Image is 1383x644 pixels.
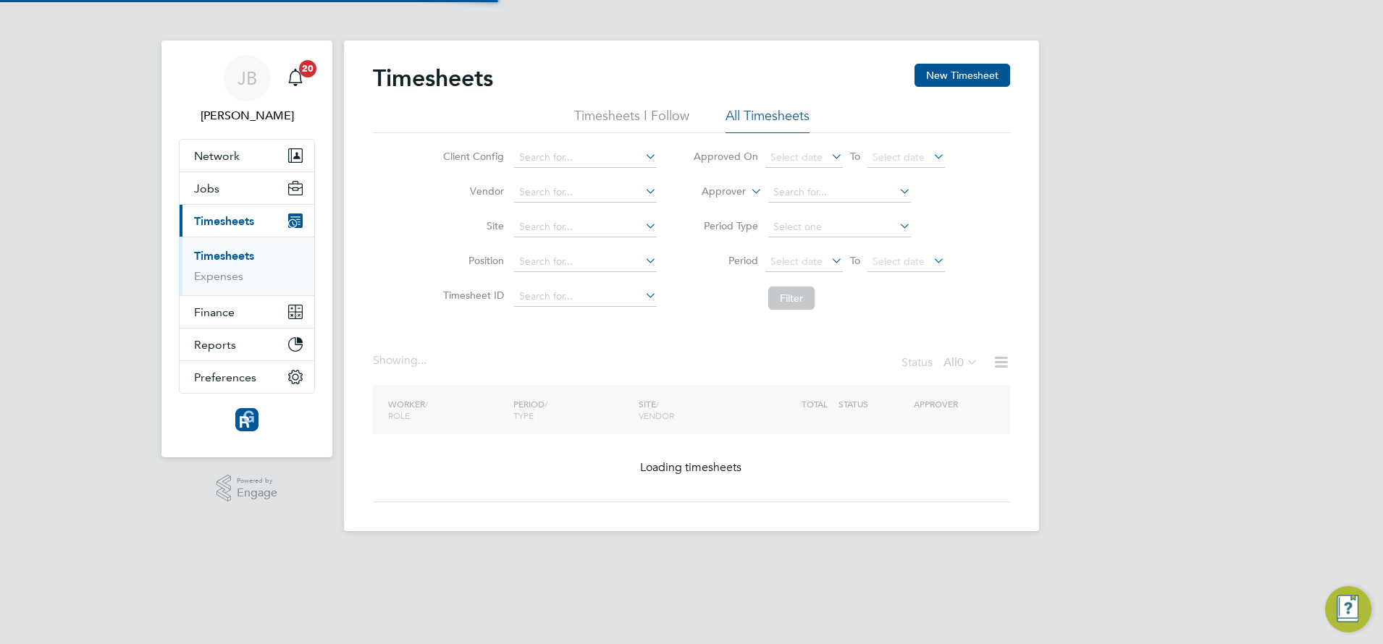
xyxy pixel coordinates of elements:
[943,355,978,370] label: All
[726,107,810,133] li: All Timesheets
[873,255,925,268] span: Select date
[915,64,1010,87] button: New Timesheet
[693,254,758,267] label: Period
[439,254,504,267] label: Position
[161,41,332,457] nav: Main navigation
[439,289,504,302] label: Timesheet ID
[439,150,504,163] label: Client Config
[194,182,219,195] span: Jobs
[693,150,758,163] label: Approved On
[957,355,964,370] span: 0
[439,219,504,232] label: Site
[514,287,657,307] input: Search for...
[514,217,657,237] input: Search for...
[873,151,925,164] span: Select date
[194,249,254,263] a: Timesheets
[281,55,310,101] a: 20
[768,217,911,237] input: Select one
[768,182,911,203] input: Search for...
[194,214,254,228] span: Timesheets
[180,329,314,360] button: Reports
[373,353,429,368] div: Showing
[693,219,758,232] label: Period Type
[514,182,657,203] input: Search for...
[179,107,315,124] span: Joe Belsten
[237,475,277,487] span: Powered by
[1325,586,1371,632] button: Engage Resource Center
[194,269,243,283] a: Expenses
[194,305,235,319] span: Finance
[235,408,258,431] img: resourcinggroup-logo-retina.png
[514,148,657,168] input: Search for...
[194,370,256,384] span: Preferences
[180,296,314,328] button: Finance
[180,237,314,295] div: Timesheets
[574,107,689,133] li: Timesheets I Follow
[514,252,657,272] input: Search for...
[770,151,823,164] span: Select date
[770,255,823,268] span: Select date
[194,338,236,352] span: Reports
[194,149,240,163] span: Network
[180,361,314,393] button: Preferences
[217,475,278,502] a: Powered byEngage
[681,185,746,199] label: Approver
[180,172,314,204] button: Jobs
[237,487,277,499] span: Engage
[439,185,504,198] label: Vendor
[768,287,815,310] button: Filter
[180,205,314,237] button: Timesheets
[418,353,426,368] span: ...
[846,251,865,270] span: To
[846,147,865,166] span: To
[179,55,315,124] a: JB[PERSON_NAME]
[901,353,981,373] div: Status
[299,60,316,77] span: 20
[180,140,314,171] button: Network
[373,64,493,93] h2: Timesheets
[237,69,257,88] span: JB
[179,408,315,431] a: Go to home page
